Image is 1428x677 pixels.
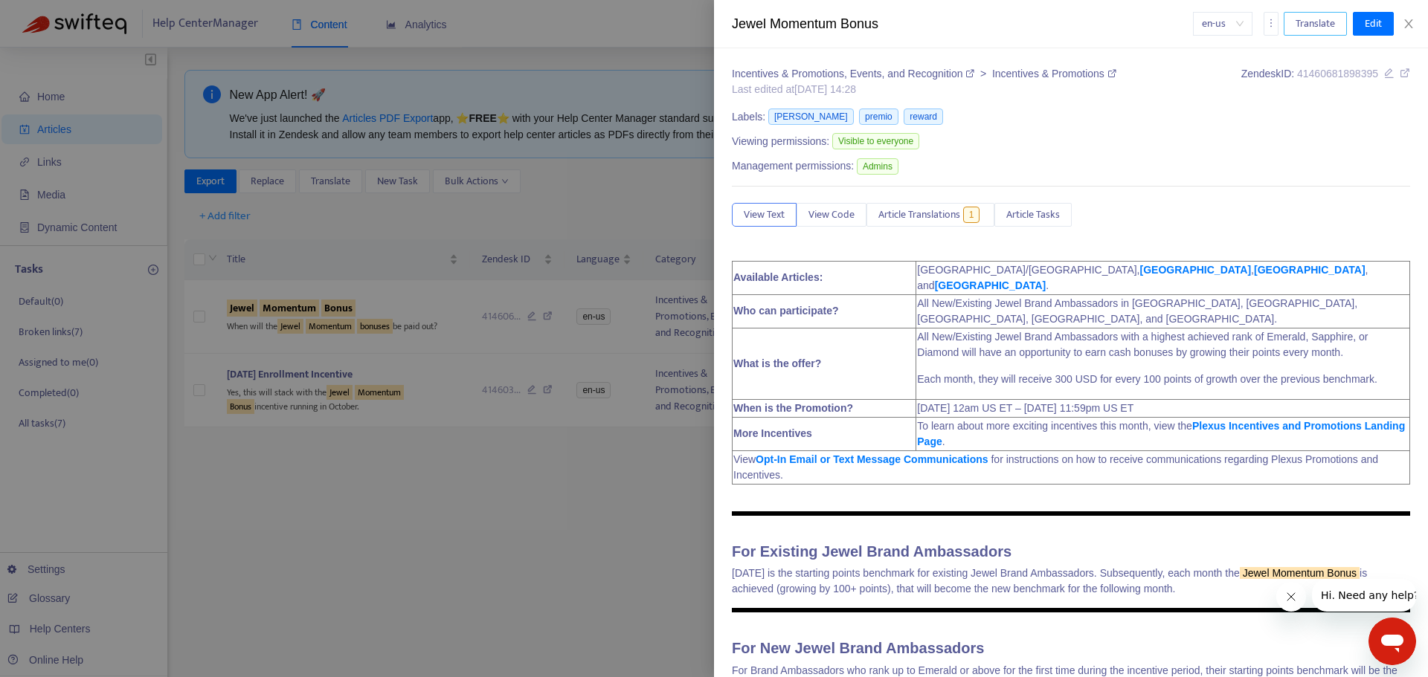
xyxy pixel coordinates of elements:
span: 41460681898395 [1297,68,1378,80]
span: close [1403,18,1415,30]
div: Jewel Momentum Bonus [732,14,1193,34]
strong: Available Articles: [733,271,823,283]
iframe: Button to launch messaging window [1368,618,1416,665]
strong: When is the Promotion? [733,402,853,414]
button: View Text [732,203,797,227]
a: Incentives & Promotions, Events, and Recognition [732,68,977,80]
iframe: Close message [1276,582,1306,612]
strong: Who can participate? [733,305,839,317]
strong: More Incentives [733,427,812,439]
button: Translate [1284,12,1347,36]
span: Admins [857,158,898,175]
span: Article Tasks [1006,207,1060,223]
span: Viewing permissions: [732,134,829,149]
td: To learn about more exciting incentives this month, view the . [916,417,1410,450]
div: Zendesk ID: [1241,66,1410,97]
p: All New/Existing Jewel Brand Ambassadors with a highest achieved rank of Emerald, Sapphire, or Di... [917,329,1409,360]
span: more [1266,18,1276,28]
td: View for instructions on how to receive communications regarding Plexus Promotions and Incentives. [733,450,1410,484]
span: en-us [1202,13,1244,35]
strong: Opt-In Email or Text Message Communications [756,453,988,465]
button: Article Translations1 [866,203,994,227]
td: All New/Existing Jewel Brand Ambassadors in [GEOGRAPHIC_DATA], [GEOGRAPHIC_DATA], [GEOGRAPHIC_DAT... [916,294,1410,328]
a: Plexus Incentives and Promotions Landing Page [917,420,1405,447]
a: Incentives & Promotions [992,68,1116,80]
span: Translate [1296,16,1335,32]
span: 1 [963,207,980,223]
a: [GEOGRAPHIC_DATA] [1140,264,1252,276]
button: Article Tasks [994,203,1072,227]
button: Close [1398,17,1419,31]
span: premio [859,108,898,125]
a: [GEOGRAPHIC_DATA] [1254,264,1366,276]
p: Each month, they will receive 300 USD for every 100 points of growth over the previous benchmark. [917,372,1409,387]
div: > [732,66,1116,82]
span: Hi. Need any help? [9,10,107,22]
strong: For Existing Jewel Brand Ambassadors [732,543,1011,560]
span: [DATE] is the starting points benchmark for existing Jewel Brand Ambassadors. Subsequently, each ... [732,567,1367,595]
span: View Text [744,207,785,223]
a: Opt-In Email or Text Message Communications [756,453,991,465]
sqkw: Jewel Momentum Bonus [1240,567,1360,579]
span: Management permissions: [732,158,854,174]
span: Article Translations [878,207,960,223]
div: Last edited at [DATE] 14:28 [732,82,1116,97]
button: more [1264,12,1279,36]
span: reward [904,108,943,125]
span: View Code [808,207,855,223]
strong: For New Jewel Brand Ambassadors [732,640,984,656]
iframe: Message from company [1312,579,1416,612]
button: View Code [797,203,866,227]
span: Visible to everyone [832,133,919,149]
span: [PERSON_NAME] [768,108,854,125]
span: Labels: [732,109,765,125]
span: Edit [1365,16,1382,32]
td: [DATE] 12am US ET – [DATE] 11:59pm US ET [916,399,1410,417]
td: [GEOGRAPHIC_DATA]/[GEOGRAPHIC_DATA], , , and . [916,261,1410,294]
button: Edit [1353,12,1394,36]
a: [GEOGRAPHIC_DATA] [935,279,1046,291]
strong: What is the offer? [733,357,821,369]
